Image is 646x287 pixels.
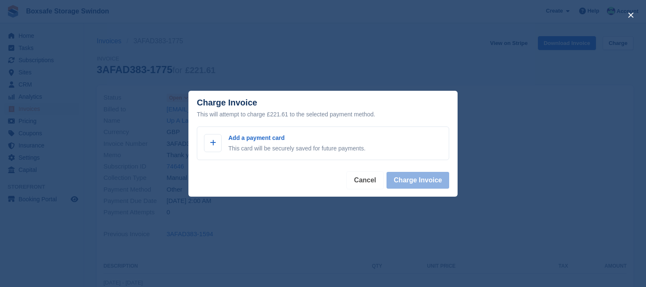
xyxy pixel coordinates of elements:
p: This card will be securely saved for future payments. [228,144,365,153]
div: Charge Invoice [197,98,449,119]
p: Add a payment card [228,134,365,142]
div: This will attempt to charge £221.61 to the selected payment method. [197,109,449,119]
button: close [624,8,638,22]
a: Add a payment card This card will be securely saved for future payments. [197,126,449,160]
button: Cancel [347,172,383,189]
button: Charge Invoice [387,172,449,189]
